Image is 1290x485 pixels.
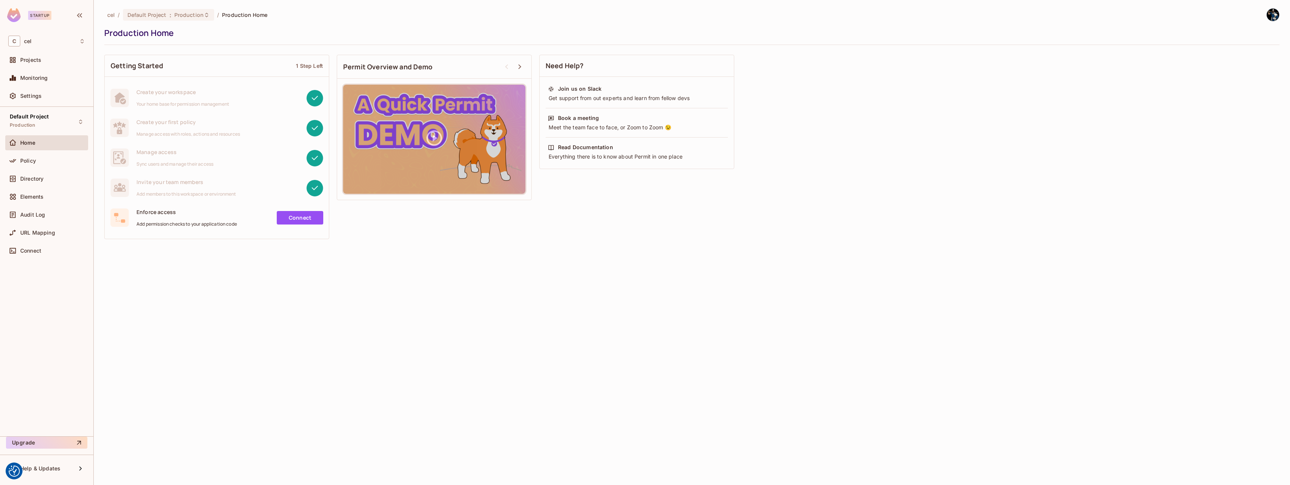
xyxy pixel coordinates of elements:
[104,27,1276,39] div: Production Home
[28,11,51,20] div: Startup
[277,211,323,225] a: Connect
[6,437,87,449] button: Upgrade
[548,153,726,160] div: Everything there is to know about Permit in one place
[118,11,120,18] li: /
[107,11,115,18] span: the active workspace
[127,11,166,18] span: Default Project
[20,194,43,200] span: Elements
[136,101,229,107] span: Your home base for permission management
[20,140,36,146] span: Home
[217,11,219,18] li: /
[111,61,163,70] span: Getting Started
[20,230,55,236] span: URL Mapping
[136,88,229,96] span: Create your workspace
[20,158,36,164] span: Policy
[20,176,43,182] span: Directory
[7,8,21,22] img: SReyMgAAAABJRU5ErkJggg==
[296,62,323,69] div: 1 Step Left
[548,124,726,131] div: Meet the team face to face, or Zoom to Zoom 😉
[548,94,726,102] div: Get support from out experts and learn from fellow devs
[136,118,240,126] span: Create your first policy
[20,466,60,472] span: Help & Updates
[10,122,36,128] span: Production
[174,11,204,18] span: Production
[169,12,172,18] span: :
[136,208,237,216] span: Enforce access
[136,221,237,227] span: Add permission checks to your application code
[558,114,599,122] div: Book a meeting
[558,85,601,93] div: Join us on Slack
[20,248,41,254] span: Connect
[1267,9,1279,21] img: Juan Ortiz
[20,212,45,218] span: Audit Log
[20,75,48,81] span: Monitoring
[20,93,42,99] span: Settings
[10,114,49,120] span: Default Project
[136,178,236,186] span: Invite your team members
[20,57,41,63] span: Projects
[9,466,20,477] img: Revisit consent button
[8,36,20,46] span: C
[136,148,213,156] span: Manage access
[136,131,240,137] span: Manage access with roles, actions and resources
[546,61,584,70] span: Need Help?
[222,11,267,18] span: Production Home
[24,38,31,44] span: Workspace: cel
[343,62,433,72] span: Permit Overview and Demo
[136,161,213,167] span: Sync users and manage their access
[558,144,613,151] div: Read Documentation
[9,466,20,477] button: Consent Preferences
[136,191,236,197] span: Add members to this workspace or environment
